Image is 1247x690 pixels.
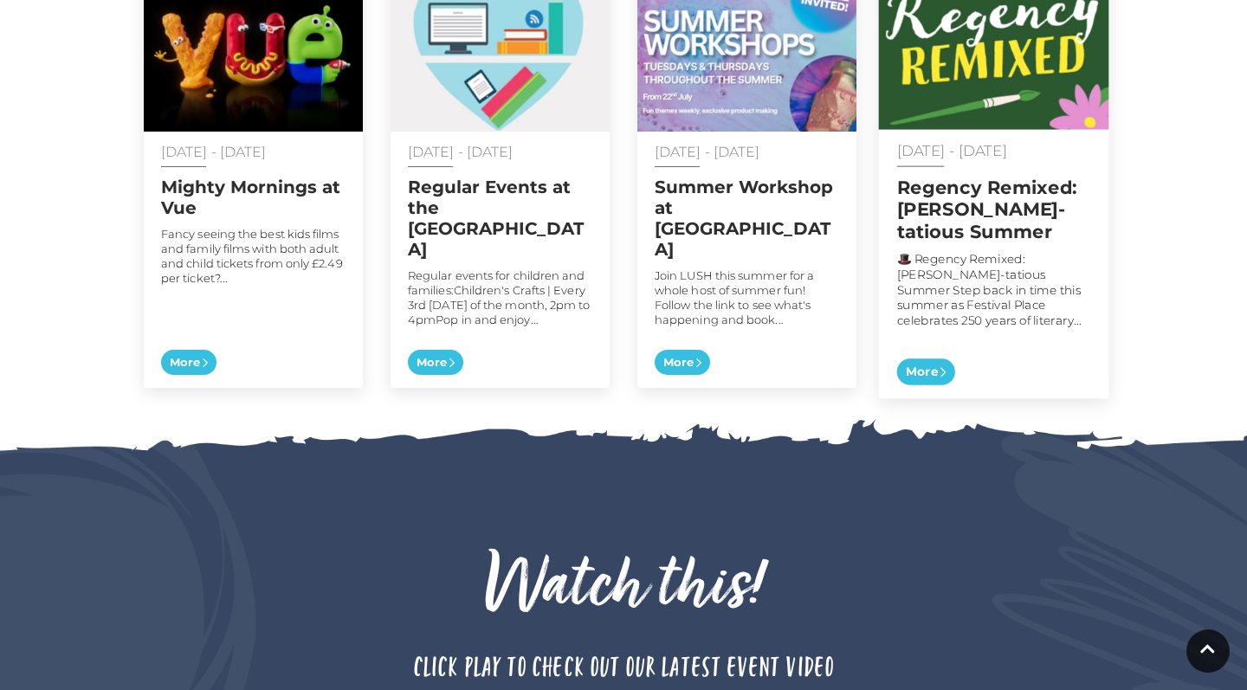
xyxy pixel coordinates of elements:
p: Join LUSH this summer for a whole host of summer fun! Follow the link to see what's happening and... [655,268,839,327]
span: More [897,358,955,385]
p: Regular events for children and families:Children's Crafts | Every 3rd [DATE] of the month, 2pm t... [408,268,592,327]
span: More [655,350,710,376]
h2: Regular Events at the [GEOGRAPHIC_DATA] [408,177,592,260]
span: More [408,350,463,376]
p: [DATE] - [DATE] [408,145,592,159]
p: 🎩 Regency Remixed: [PERSON_NAME]-tatious Summer Step back in time this summer as Festival Place c... [897,251,1091,328]
p: Fancy seeing the best kids films and family films with both adult and child tickets from only £2.... [161,227,346,286]
p: [DATE] - [DATE] [897,143,1091,158]
p: [DATE] - [DATE] [655,145,839,159]
h2: Watch this! [143,547,1104,630]
p: [DATE] - [DATE] [161,145,346,159]
p: Click play to check out our latest event video [143,648,1104,682]
h2: Summer Workshop at [GEOGRAPHIC_DATA] [655,177,839,260]
h2: Mighty Mornings at Vue [161,177,346,218]
span: More [161,350,216,376]
h2: Regency Remixed: [PERSON_NAME]-tatious Summer [897,177,1091,242]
